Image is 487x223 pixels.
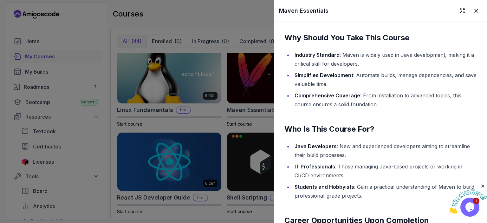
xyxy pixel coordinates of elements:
li: : From installation to advanced topics, this course ensures a solid foundation. [293,91,477,109]
h2: Why Should You Take This Course [284,33,477,43]
li: : Automate builds, manage dependencies, and save valuable time. [293,71,477,89]
strong: Java Developers [295,143,337,149]
strong: Simplifies Development [295,72,353,78]
strong: IT Professionals [295,163,335,170]
iframe: chat widget [448,183,487,213]
h2: Maven Essentials [279,6,328,15]
strong: Industry Standard [295,52,340,58]
li: : Gain a practical understanding of Maven to build professional-grade projects. [293,182,477,200]
li: : Those managing Java-based projects or working in CI/CD environments. [293,162,477,180]
strong: Students and Hobbyists [295,184,354,190]
li: : New and experienced developers aiming to streamline their build processes. [293,142,477,160]
strong: Comprehensive Coverage [295,92,360,99]
button: Expand drawer [457,5,468,16]
li: : Maven is widely used in Java development, making it a critical skill for developers. [293,50,477,68]
h2: Who Is This Course For? [284,124,477,134]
